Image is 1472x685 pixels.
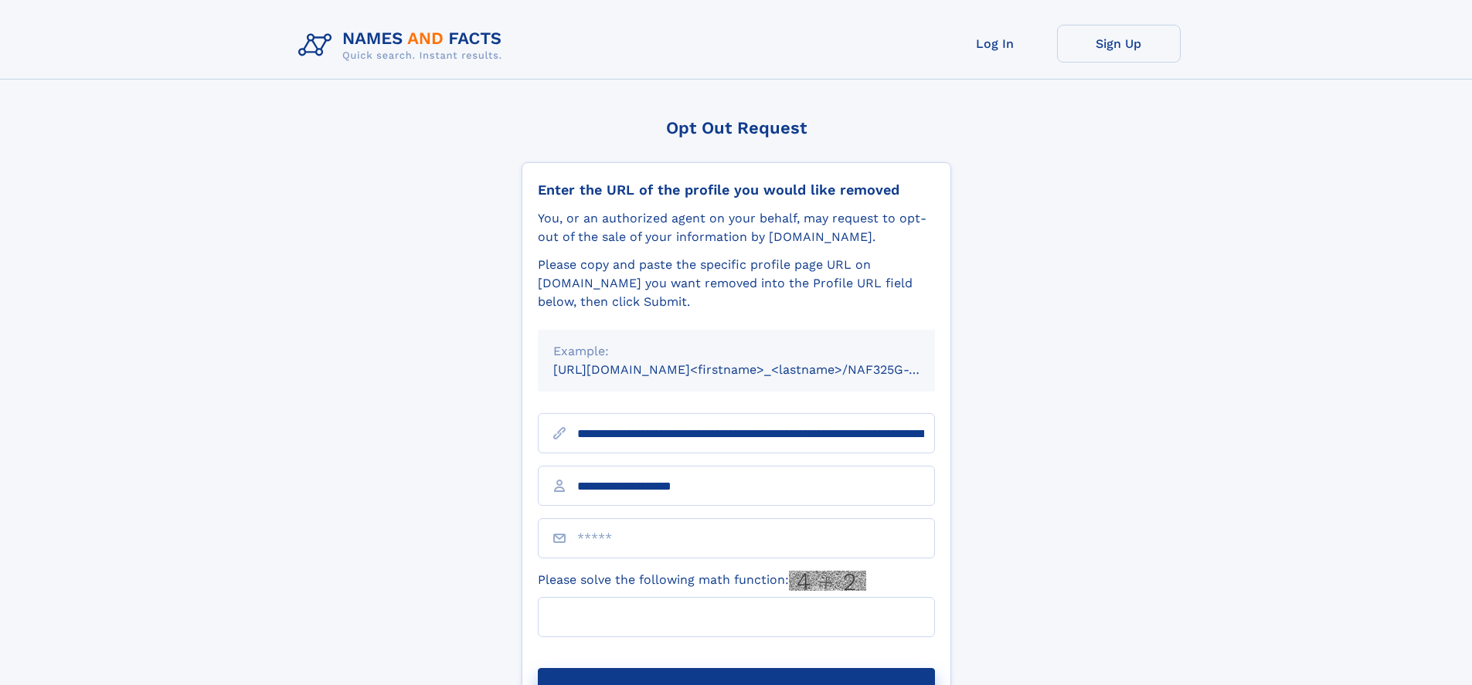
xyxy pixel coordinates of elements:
[1057,25,1181,63] a: Sign Up
[292,25,515,66] img: Logo Names and Facts
[538,571,866,591] label: Please solve the following math function:
[553,362,964,377] small: [URL][DOMAIN_NAME]<firstname>_<lastname>/NAF325G-xxxxxxxx
[538,181,935,198] div: Enter the URL of the profile you would like removed
[933,25,1057,63] a: Log In
[538,209,935,246] div: You, or an authorized agent on your behalf, may request to opt-out of the sale of your informatio...
[538,256,935,311] div: Please copy and paste the specific profile page URL on [DOMAIN_NAME] you want removed into the Pr...
[553,342,920,361] div: Example:
[522,118,951,137] div: Opt Out Request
